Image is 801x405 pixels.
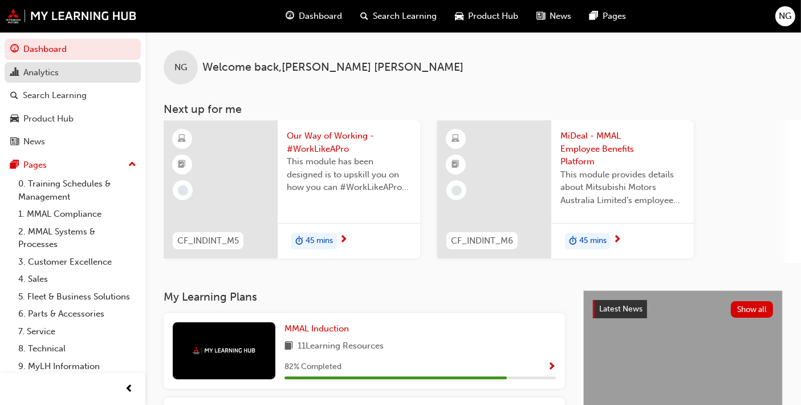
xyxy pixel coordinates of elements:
[437,120,694,258] a: CF_INDINT_M6MiDeal - MMAL Employee Benefits PlatformThis module provides details about Mitsubishi...
[560,168,685,207] span: This module provides details about Mitsubishi Motors Australia Limited’s employee benefits platfo...
[14,175,141,205] a: 0. Training Schedules & Management
[14,288,141,306] a: 5. Fleet & Business Solutions
[14,305,141,323] a: 6. Parts & Accessories
[14,340,141,358] a: 8. Technical
[528,5,581,28] a: news-iconNews
[277,5,352,28] a: guage-iconDashboard
[23,159,47,172] div: Pages
[352,5,446,28] a: search-iconSearch Learning
[178,132,186,147] span: learningResourceType_ELEARNING-icon
[125,382,134,396] span: prev-icon
[452,185,462,196] span: learningRecordVerb_NONE-icon
[145,103,801,116] h3: Next up for me
[286,9,295,23] span: guage-icon
[287,155,411,194] span: This module has been designed is to upskill you on how you can #WorkLikeAPro at Mitsubishi Motors...
[593,300,773,318] a: Latest NewsShow all
[23,66,59,79] div: Analytics
[452,157,460,172] span: booktick-icon
[779,10,792,23] span: NG
[10,68,19,78] span: chart-icon
[361,9,369,23] span: search-icon
[590,9,599,23] span: pages-icon
[5,131,141,152] a: News
[456,9,464,23] span: car-icon
[5,85,141,106] a: Search Learning
[14,323,141,341] a: 7. Service
[613,235,621,245] span: next-icon
[469,10,519,23] span: Product Hub
[537,9,546,23] span: news-icon
[373,10,437,23] span: Search Learning
[284,361,341,374] span: 82 % Completed
[177,234,239,248] span: CF_INDINT_M5
[10,91,18,101] span: search-icon
[550,10,572,23] span: News
[560,129,685,168] span: MiDeal - MMAL Employee Benefits Platform
[6,9,137,23] img: mmal
[178,185,188,196] span: learningRecordVerb_NONE-icon
[569,234,577,249] span: duration-icon
[599,304,643,314] span: Latest News
[731,301,774,318] button: Show all
[193,347,255,354] img: mmal
[14,270,141,288] a: 4. Sales
[14,253,141,271] a: 3. Customer Excellence
[10,137,19,147] span: news-icon
[295,234,303,249] span: duration-icon
[5,62,141,83] a: Analytics
[299,10,343,23] span: Dashboard
[10,160,19,171] span: pages-icon
[202,61,463,74] span: Welcome back , [PERSON_NAME] [PERSON_NAME]
[5,155,141,176] button: Pages
[14,223,141,253] a: 2. MMAL Systems & Processes
[178,157,186,172] span: booktick-icon
[284,323,349,334] span: MMAL Induction
[164,120,420,258] a: CF_INDINT_M5Our Way of Working - #WorkLikeAProThis module has been designed is to upskill you on ...
[10,44,19,55] span: guage-icon
[775,6,795,26] button: NG
[446,5,528,28] a: car-iconProduct Hub
[287,129,411,155] span: Our Way of Working - #WorkLikeAPro
[5,39,141,60] a: Dashboard
[306,234,333,248] span: 45 mins
[23,89,87,102] div: Search Learning
[128,157,136,172] span: up-icon
[603,10,627,23] span: Pages
[14,205,141,223] a: 1. MMAL Compliance
[174,61,187,74] span: NG
[451,234,513,248] span: CF_INDINT_M6
[23,112,74,125] div: Product Hub
[547,362,556,372] span: Show Progress
[5,37,141,155] button: DashboardAnalyticsSearch LearningProduct HubNews
[23,135,45,148] div: News
[284,322,353,335] a: MMAL Induction
[581,5,636,28] a: pages-iconPages
[547,360,556,374] button: Show Progress
[284,339,293,354] span: book-icon
[164,290,565,303] h3: My Learning Plans
[298,339,384,354] span: 11 Learning Resources
[10,114,19,124] span: car-icon
[452,132,460,147] span: learningResourceType_ELEARNING-icon
[14,358,141,375] a: 9. MyLH Information
[579,234,607,248] span: 45 mins
[5,108,141,129] a: Product Hub
[339,235,348,245] span: next-icon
